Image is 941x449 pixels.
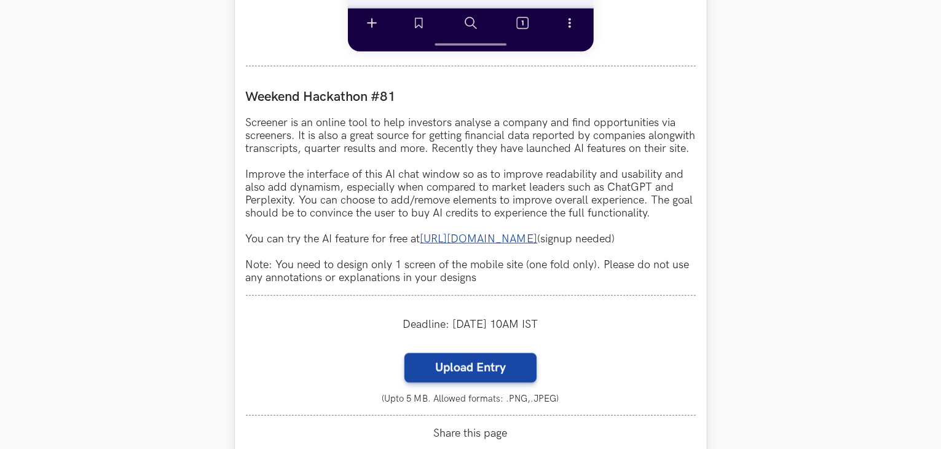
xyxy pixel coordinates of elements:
[246,394,696,404] small: (Upto 5 MB. Allowed formats: .PNG,.JPEG)
[420,232,538,245] a: [URL][DOMAIN_NAME]
[246,89,696,105] label: Weekend Hackathon #81
[246,307,696,342] div: Deadline: [DATE] 10AM IST
[404,353,537,383] label: Upload Entry
[246,116,696,284] p: Screener is an online tool to help investors analyse a company and find opportunities via screene...
[246,427,696,440] span: Share this page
